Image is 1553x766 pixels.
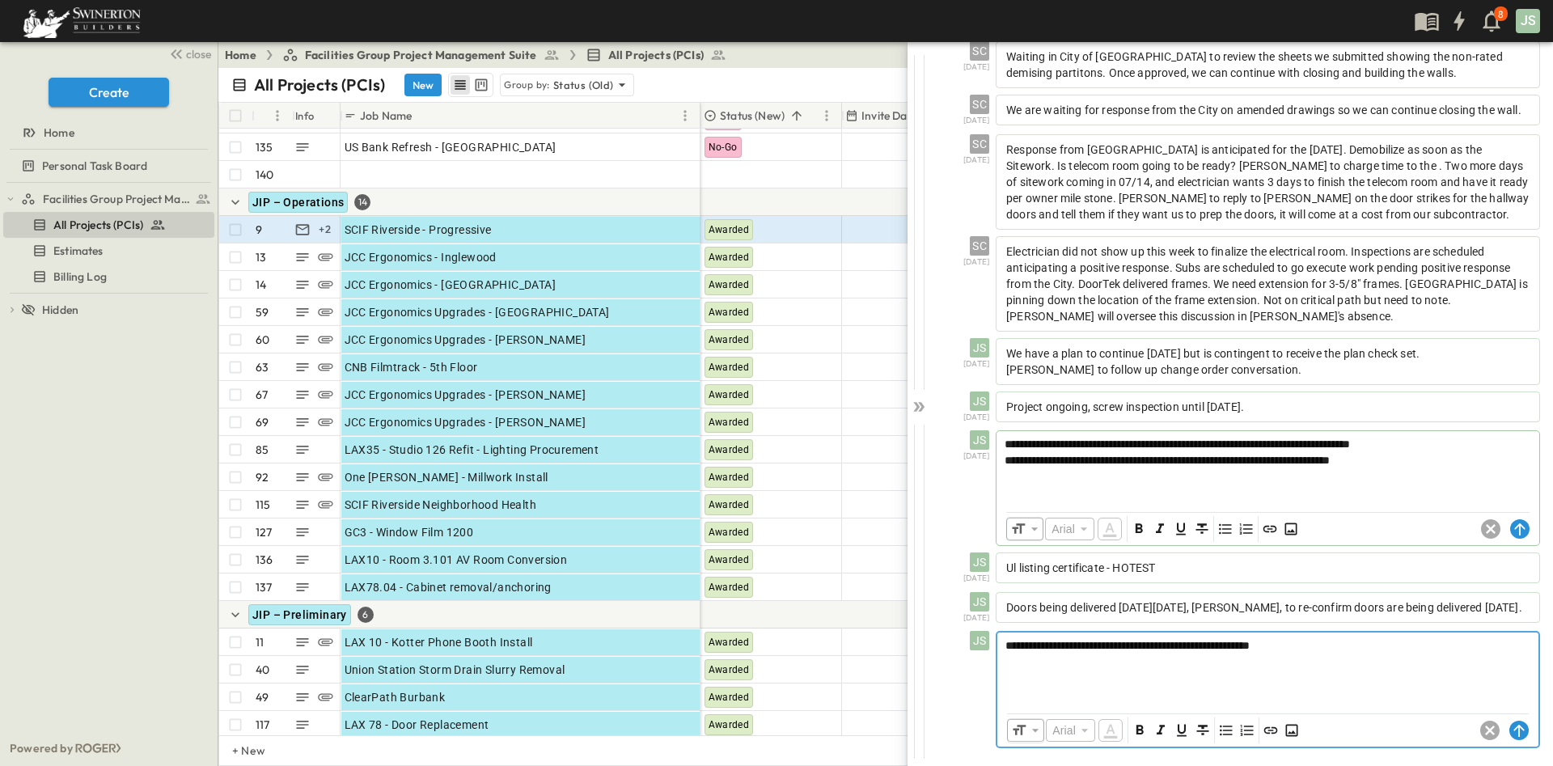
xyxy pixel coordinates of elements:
span: JIP – Operations [252,196,344,209]
div: test [3,238,214,264]
span: Awarded [709,554,750,565]
nav: breadcrumbs [225,47,736,63]
button: Sort [415,107,433,125]
div: test [3,186,214,212]
div: SC [970,134,989,154]
span: Bold (Ctrl+B) [1129,519,1149,539]
span: Color [1096,516,1123,542]
span: Awarded [709,389,750,400]
span: Doors being delivered [DATE][DATE], [PERSON_NAME], to re-confirm doors are being delivered [DATE]. [1006,601,1522,614]
p: 63 [256,359,269,375]
button: Format text as italic. Shortcut: Ctrl+I [1151,721,1170,740]
p: 85 [256,442,269,458]
button: Ordered List [1237,519,1256,539]
span: LAX10 - Room 3.101 AV Room Conversion [345,552,568,568]
span: Ul listing certificate - HOTEST [1006,561,1155,574]
span: GC3 - Window Film 1200 [345,524,474,540]
div: JS [970,552,989,572]
div: test [3,212,214,238]
button: kanban view [471,75,491,95]
div: JS [1516,9,1540,33]
div: table view [448,73,493,97]
div: SC [970,41,989,61]
p: 140 [256,167,274,183]
span: We are waiting for response from the City on amended drawings so we can continue closing the wall. [1006,104,1521,116]
button: Format text as strikethrough [1192,519,1212,539]
p: 136 [256,552,273,568]
button: Sort [258,107,276,125]
div: Info [295,93,315,138]
span: Awarded [709,224,750,235]
span: Awarded [709,719,750,730]
span: Awarded [709,664,750,675]
p: 67 [256,387,268,403]
span: Awarded [709,279,750,290]
span: Strikethrough [1192,519,1212,539]
span: Project ongoing, screw inspection until [DATE]. [1006,400,1244,413]
button: Format text as italic. Shortcut: Ctrl+I [1150,519,1170,539]
span: Response from [GEOGRAPHIC_DATA] is anticipated for the [DATE]. Demobilize as soon as the Sitework... [1006,143,1530,221]
button: Menu [817,106,836,125]
span: Unordered List (Ctrl + Shift + 8) [1217,721,1236,740]
span: Personal Task Board [42,158,147,174]
span: Bold (Ctrl+B) [1130,721,1149,740]
p: 69 [256,414,269,430]
span: All Projects (PCIs) [608,47,704,63]
p: 59 [256,304,269,320]
span: One [PERSON_NAME] - Millwork Install [345,469,548,485]
span: LAX 78 - Door Replacement [345,717,489,733]
p: 115 [256,497,271,513]
button: Insert Image [1281,519,1301,539]
span: LAX35 - Studio 126 Refit - Lighting Procurement [345,442,599,458]
p: Arial [1052,722,1076,738]
span: Union Station Storm Drain Slurry Removal [345,662,565,678]
div: JS [970,430,989,450]
span: All Projects (PCIs) [53,217,143,233]
img: 6c363589ada0b36f064d841b69d3a419a338230e66bb0a533688fa5cc3e9e735.png [19,4,144,38]
button: Format text as strikethrough [1193,721,1212,740]
div: + 2 [315,220,335,239]
span: Font Size [1010,521,1026,537]
p: 117 [256,717,270,733]
span: Color [1097,717,1124,743]
p: 92 [256,469,269,485]
p: 40 [256,662,269,678]
button: Ordered List [1238,721,1257,740]
span: We have a plan to continue [DATE] but is contingent to receive the plan check set. [1006,347,1420,360]
span: SCIF Riverside Neighborhood Health [345,497,537,513]
span: JCC Ergonomics - Inglewood [345,249,497,265]
span: Insert Link (Ctrl + K) [1261,721,1280,740]
span: [DATE] [963,612,989,625]
a: Home [225,47,256,63]
button: Insert Link [1261,721,1280,740]
span: [DATE] [963,450,989,463]
span: No-Go [709,142,738,153]
button: row view [451,75,470,95]
span: [DATE] [963,154,989,167]
p: Status (New) [720,108,785,124]
span: JCC Ergonomics - [GEOGRAPHIC_DATA] [345,277,556,293]
div: JS [970,592,989,612]
span: close [186,46,211,62]
div: JS [970,338,989,358]
div: test [3,153,214,179]
span: [PERSON_NAME] to follow up change order conversation. [1006,363,1301,376]
span: Home [44,125,74,141]
button: Format text as bold. Shortcut: Ctrl+B [1129,519,1149,539]
span: Awarded [709,472,750,483]
button: Format text underlined. Shortcut: Ctrl+U [1172,721,1191,740]
span: Awarded [709,582,750,593]
div: Font Size [1006,517,1043,541]
span: Underline (Ctrl+U) [1171,519,1191,539]
span: JCC Ergonomics Upgrades - [PERSON_NAME] [345,332,586,348]
button: Format text underlined. Shortcut: Ctrl+U [1171,519,1191,539]
span: Electrician did not show up this week to finalize the electrical room. Inspections are scheduled ... [1006,245,1528,323]
span: CNB Filmtrack - 5th Floor [345,359,478,375]
span: [DATE] [963,114,989,128]
span: Ordered List (Ctrl + Shift + 7) [1238,721,1257,740]
p: Status (Old) [553,77,614,93]
p: 127 [256,524,273,540]
p: 49 [256,689,269,705]
span: Billing Log [53,269,107,285]
span: Awarded [709,417,750,428]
